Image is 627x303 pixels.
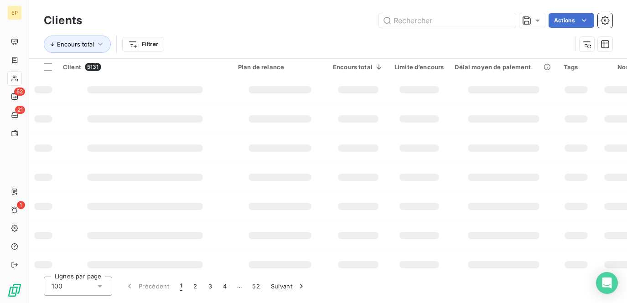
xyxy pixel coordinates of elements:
h3: Clients [44,12,82,29]
button: 1 [175,277,188,296]
div: Encours total [333,63,383,71]
span: 100 [52,282,62,291]
input: Rechercher [379,13,516,28]
button: Suivant [265,277,311,296]
span: Client [63,63,81,71]
button: 52 [247,277,265,296]
span: 21 [15,106,25,114]
a: 52 [7,89,21,104]
button: 2 [188,277,202,296]
div: Délai moyen de paiement [455,63,552,71]
div: Open Intercom Messenger [596,272,618,294]
button: Filtrer [122,37,164,51]
span: 1 [180,282,182,291]
div: EP [7,5,22,20]
div: Plan de relance [238,63,322,71]
img: Logo LeanPay [7,283,22,298]
button: Précédent [119,277,175,296]
span: 5131 [85,63,101,71]
span: 1 [17,201,25,209]
button: 4 [218,277,232,296]
button: Actions [549,13,594,28]
a: 21 [7,108,21,122]
span: … [232,279,247,293]
div: Tags [564,63,589,71]
span: Encours total [57,41,94,48]
div: Limite d’encours [394,63,444,71]
button: Encours total [44,36,111,53]
span: 52 [14,87,25,96]
button: 3 [203,277,218,296]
